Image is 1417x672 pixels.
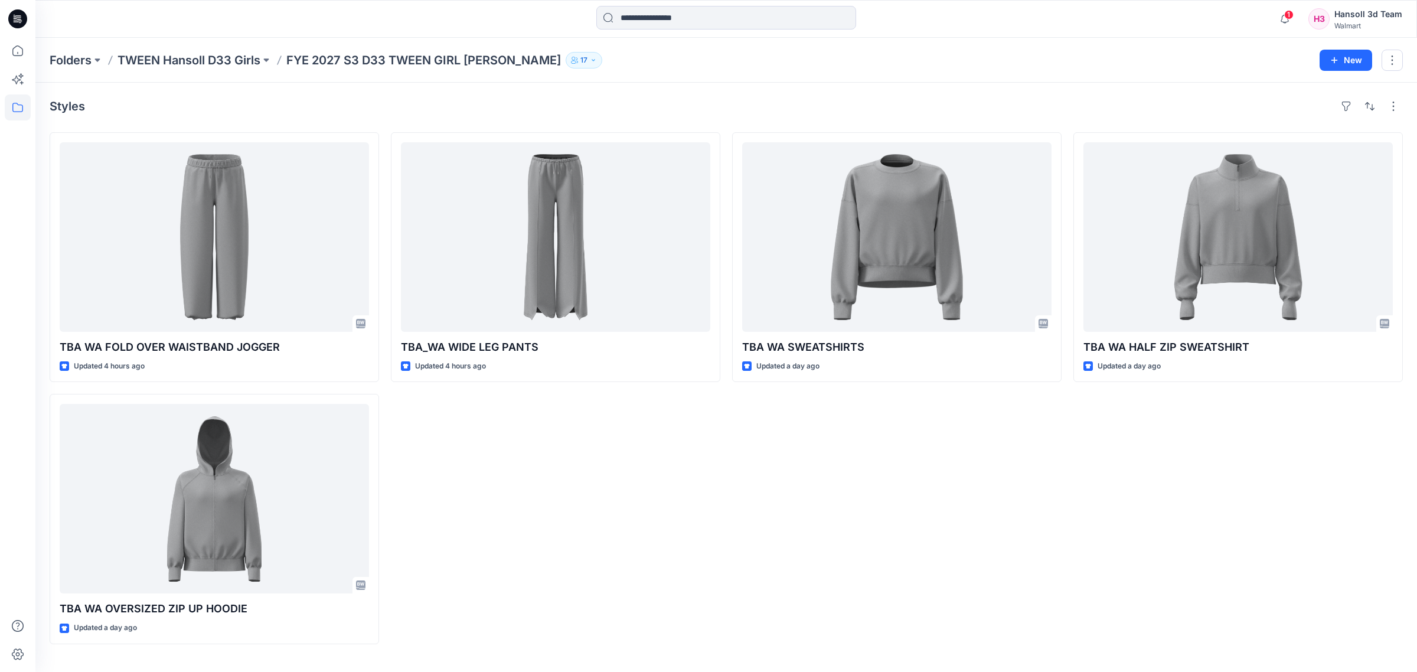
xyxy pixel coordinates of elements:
[1334,21,1402,30] div: Walmart
[1308,8,1330,30] div: H3
[50,99,85,113] h4: Styles
[415,360,486,373] p: Updated 4 hours ago
[742,339,1052,355] p: TBA WA SWEATSHIRTS
[580,54,587,67] p: 17
[742,142,1052,332] a: TBA WA SWEATSHIRTS
[1320,50,1372,71] button: New
[1284,10,1294,19] span: 1
[60,404,369,593] a: TBA WA OVERSIZED ZIP UP HOODIE
[60,601,369,617] p: TBA WA OVERSIZED ZIP UP HOODIE
[60,142,369,332] a: TBA WA FOLD OVER WAISTBAND JOGGER
[74,360,145,373] p: Updated 4 hours ago
[756,360,819,373] p: Updated a day ago
[1083,339,1393,355] p: TBA WA HALF ZIP SWEATSHIRT
[401,142,710,332] a: TBA_WA WIDE LEG PANTS
[74,622,137,634] p: Updated a day ago
[50,52,92,68] a: Folders
[117,52,260,68] a: TWEEN Hansoll D33 Girls
[1098,360,1161,373] p: Updated a day ago
[286,52,561,68] p: FYE 2027 S3 D33 TWEEN GIRL [PERSON_NAME]
[566,52,602,68] button: 17
[1083,142,1393,332] a: TBA WA HALF ZIP SWEATSHIRT
[1334,7,1402,21] div: Hansoll 3d Team
[401,339,710,355] p: TBA_WA WIDE LEG PANTS
[60,339,369,355] p: TBA WA FOLD OVER WAISTBAND JOGGER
